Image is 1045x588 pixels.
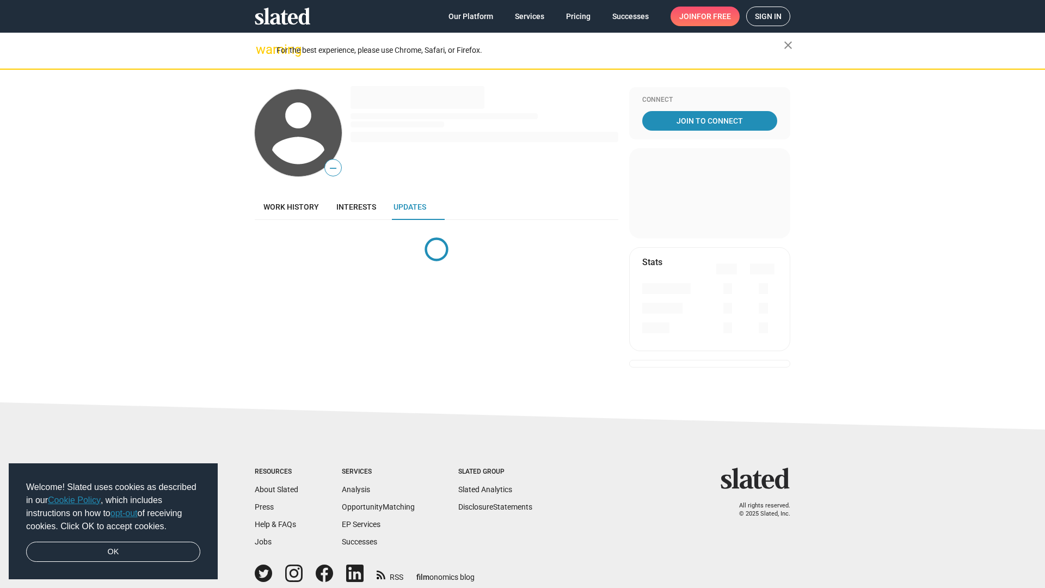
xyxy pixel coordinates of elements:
span: Updates [394,203,426,211]
mat-icon: close [782,39,795,52]
a: Pricing [557,7,599,26]
span: Pricing [566,7,591,26]
a: Work history [255,194,328,220]
a: filmonomics blog [416,563,475,583]
div: cookieconsent [9,463,218,580]
a: Slated Analytics [458,485,512,494]
span: Join To Connect [644,111,775,131]
a: Successes [342,537,377,546]
a: Services [506,7,553,26]
a: EP Services [342,520,380,529]
a: Joinfor free [671,7,740,26]
span: Services [515,7,544,26]
div: Slated Group [458,468,532,476]
a: Successes [604,7,657,26]
div: Services [342,468,415,476]
a: Jobs [255,537,272,546]
span: for free [697,7,731,26]
a: Analysis [342,485,370,494]
div: Resources [255,468,298,476]
a: Updates [385,194,435,220]
a: Cookie Policy [48,495,101,505]
a: Sign in [746,7,790,26]
span: Join [679,7,731,26]
a: Help & FAQs [255,520,296,529]
span: Welcome! Slated uses cookies as described in our , which includes instructions on how to of recei... [26,481,200,533]
span: film [416,573,429,581]
a: DisclosureStatements [458,503,532,511]
a: dismiss cookie message [26,542,200,562]
a: About Slated [255,485,298,494]
mat-icon: warning [256,43,269,56]
a: OpportunityMatching [342,503,415,511]
span: Successes [612,7,649,26]
a: opt-out [110,509,138,518]
p: All rights reserved. © 2025 Slated, Inc. [728,502,790,518]
a: RSS [377,566,403,583]
span: — [325,161,341,175]
div: For the best experience, please use Chrome, Safari, or Firefox. [276,43,784,58]
span: Sign in [755,7,782,26]
div: Connect [642,96,777,105]
span: Work history [263,203,319,211]
span: Our Platform [448,7,493,26]
a: Press [255,503,274,511]
a: Our Platform [440,7,502,26]
span: Interests [336,203,376,211]
a: Join To Connect [642,111,777,131]
a: Interests [328,194,385,220]
mat-card-title: Stats [642,256,662,268]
